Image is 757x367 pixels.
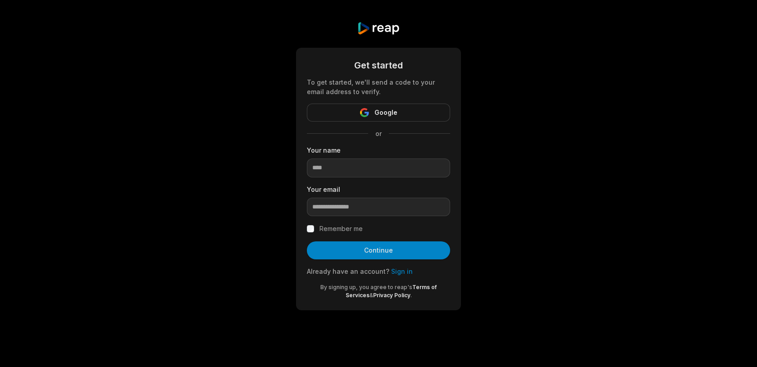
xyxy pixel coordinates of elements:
[307,145,450,155] label: Your name
[369,292,373,299] span: &
[357,22,400,35] img: reap
[391,267,413,275] a: Sign in
[307,185,450,194] label: Your email
[374,107,397,118] span: Google
[307,104,450,122] button: Google
[320,284,412,290] span: By signing up, you agree to reap's
[368,129,389,138] span: or
[373,292,410,299] a: Privacy Policy
[319,223,363,234] label: Remember me
[307,77,450,96] div: To get started, we'll send a code to your email address to verify.
[307,241,450,259] button: Continue
[410,292,412,299] span: .
[307,59,450,72] div: Get started
[307,267,389,275] span: Already have an account?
